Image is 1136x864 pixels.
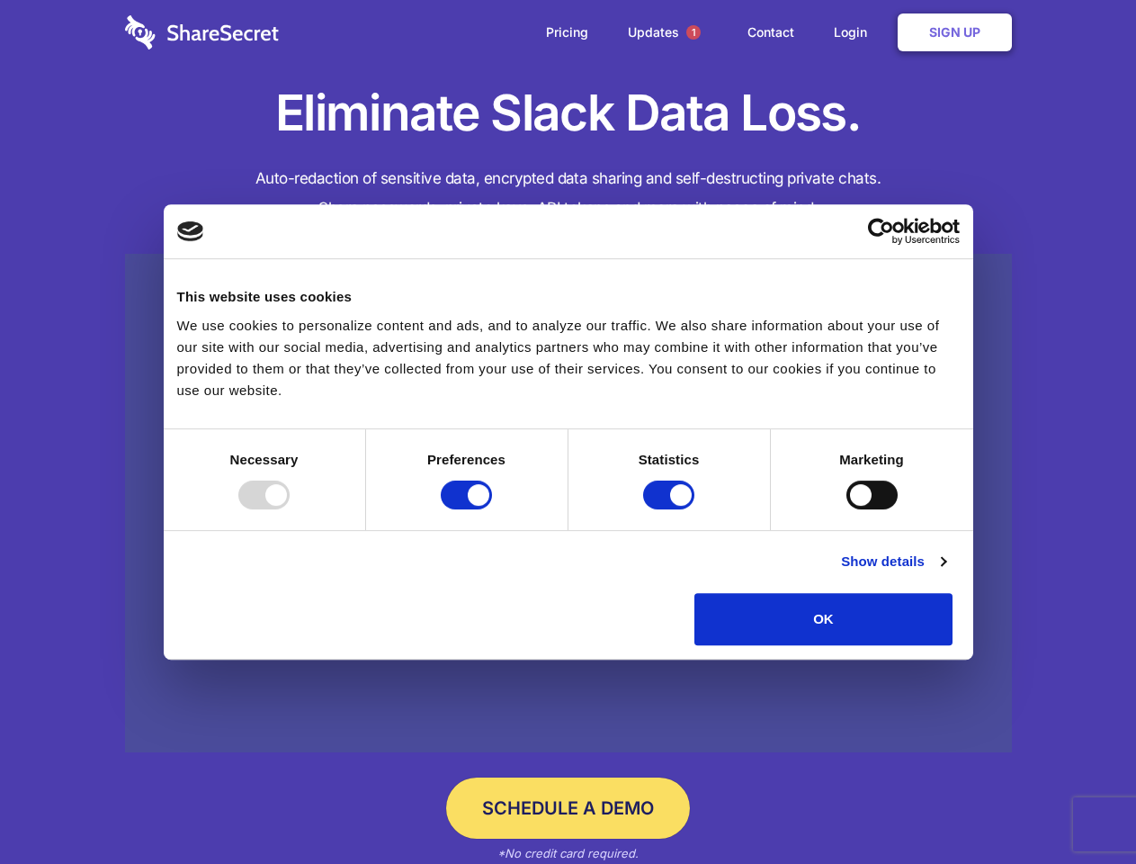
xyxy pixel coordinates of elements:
img: logo [177,221,204,241]
strong: Necessary [230,452,299,467]
button: OK [694,593,953,645]
h1: Eliminate Slack Data Loss. [125,81,1012,146]
a: Usercentrics Cookiebot - opens in a new window [802,218,960,245]
h4: Auto-redaction of sensitive data, encrypted data sharing and self-destructing private chats. Shar... [125,164,1012,223]
img: logo-wordmark-white-trans-d4663122ce5f474addd5e946df7df03e33cb6a1c49d2221995e7729f52c070b2.svg [125,15,279,49]
a: Pricing [528,4,606,60]
strong: Preferences [427,452,505,467]
strong: Statistics [639,452,700,467]
a: Contact [729,4,812,60]
a: Wistia video thumbnail [125,254,1012,753]
a: Sign Up [898,13,1012,51]
a: Show details [841,551,945,572]
a: Schedule a Demo [446,778,690,839]
div: This website uses cookies [177,286,960,308]
em: *No credit card required. [497,846,639,860]
span: 1 [686,25,701,40]
a: Login [816,4,894,60]
strong: Marketing [839,452,904,467]
div: We use cookies to personalize content and ads, and to analyze our traffic. We also share informat... [177,315,960,401]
